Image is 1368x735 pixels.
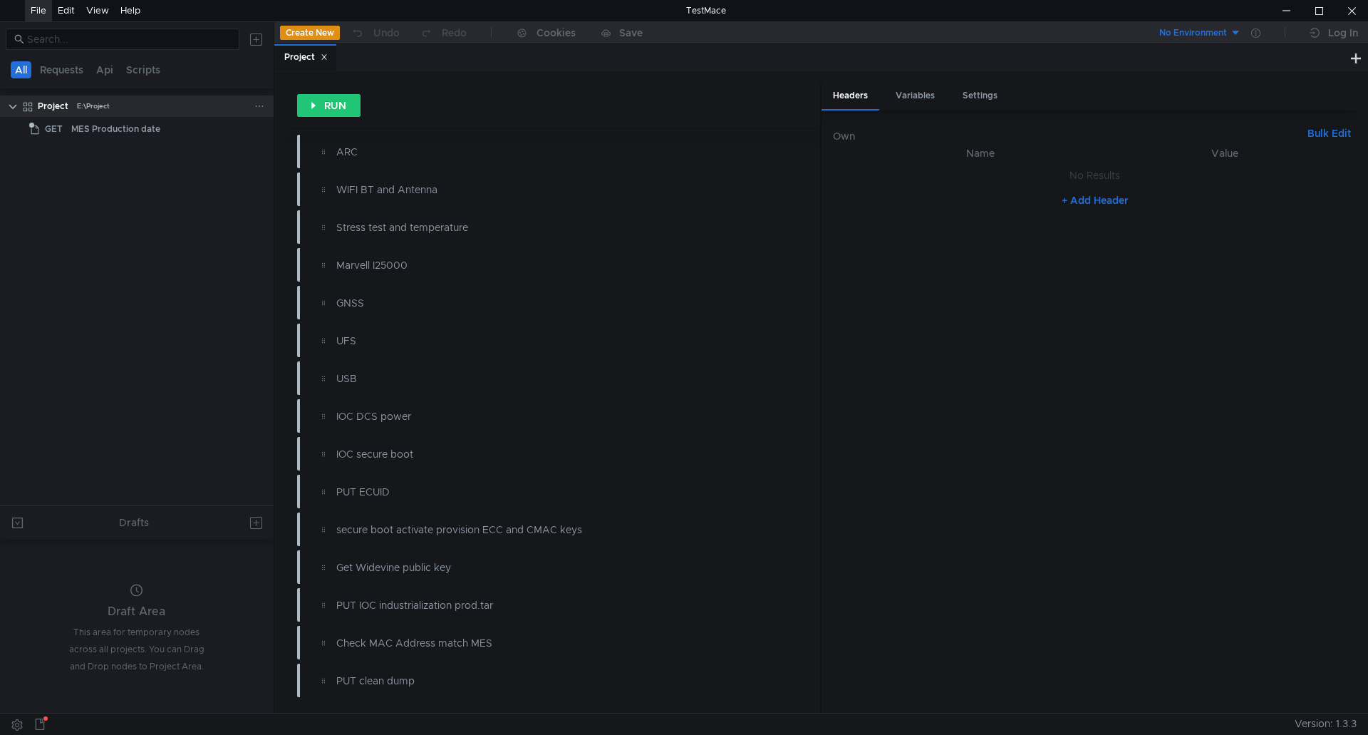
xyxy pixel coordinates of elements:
div: PUT IOC industrialization prod.tar [336,597,700,613]
div: PUT ECUID [336,484,700,500]
th: Name [856,145,1105,162]
div: Undo [373,24,400,41]
div: IOC secure boot [336,446,700,462]
div: IOC DCS power [336,408,700,424]
input: Search... [27,31,231,47]
div: E:\Project [77,96,110,117]
div: Project [284,50,328,65]
div: Log In [1328,24,1358,41]
div: Check MAC Address match MES [336,635,700,651]
button: Redo [410,22,477,43]
div: secure boot activate provision ECC and CMAC keys [336,522,700,538]
div: Drafts [119,514,149,531]
div: WIFI BT and Antenna [336,182,700,197]
button: + Add Header [1056,192,1134,209]
div: UFS [336,333,700,349]
div: ARC [336,144,700,160]
button: All [11,61,31,78]
div: Cookies [537,24,576,41]
div: Stress test and temperature [336,220,700,235]
div: GNSS [336,295,700,311]
button: Undo [340,22,410,43]
div: Variables [884,83,946,109]
button: Bulk Edit [1302,125,1357,142]
div: Get Widevine public key [336,560,700,575]
button: Create New [280,26,340,40]
button: No Environment [1142,21,1241,44]
div: Redo [442,24,467,41]
div: Save [619,28,643,38]
nz-embed-empty: No Results [1069,169,1120,182]
button: Scripts [122,61,165,78]
div: USB [336,371,700,386]
th: Value [1105,145,1345,162]
button: Api [92,61,118,78]
button: RUN [297,94,361,117]
span: Version: 1.3.3 [1295,714,1357,734]
button: Requests [36,61,88,78]
div: PUT clean dump [336,673,700,689]
div: Marvell I25000 [336,257,700,273]
h6: Own [833,128,1302,145]
div: Headers [822,83,879,110]
span: GET [45,118,63,140]
div: No Environment [1159,26,1227,40]
div: Settings [951,83,1009,109]
div: MES Production date [71,118,160,140]
div: Project [38,96,68,117]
